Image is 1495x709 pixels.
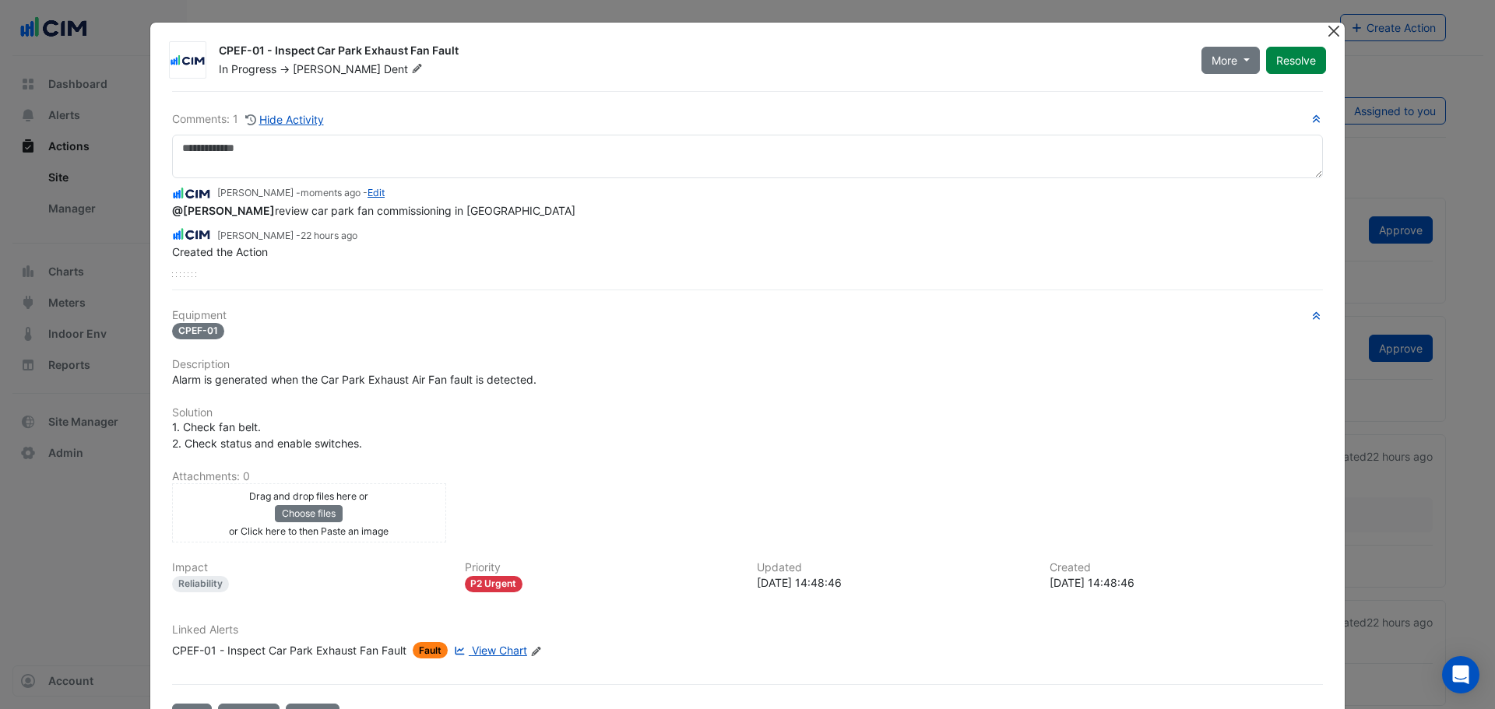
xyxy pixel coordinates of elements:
a: View Chart [451,642,527,658]
img: CIM [172,226,211,243]
div: CPEF-01 - Inspect Car Park Exhaust Fan Fault [172,642,406,658]
span: review car park fan commissioning in [GEOGRAPHIC_DATA] [172,204,575,217]
button: Resolve [1266,47,1326,74]
small: or Click here to then Paste an image [229,525,389,537]
h6: Priority [465,561,739,574]
span: 2025-08-12 14:48:47 [301,230,357,241]
span: Fault [413,642,448,658]
button: Close [1325,23,1342,39]
button: Choose files [275,505,343,522]
h6: Description [172,358,1323,371]
button: Hide Activity [244,111,325,128]
small: [PERSON_NAME] - [217,229,357,243]
div: Open Intercom Messenger [1442,656,1479,693]
a: Edit [368,187,385,198]
span: 2025-08-13 12:37:43 [301,187,361,198]
span: More [1212,52,1237,68]
h6: Impact [172,561,446,574]
h6: Equipment [172,309,1323,322]
img: CIM [170,53,206,68]
span: Created the Action [172,245,268,258]
span: -> [280,62,290,75]
img: CIM [172,185,211,202]
span: CPEF-01 [172,323,224,339]
div: CPEF-01 - Inspect Car Park Exhaust Fan Fault [219,43,1183,61]
span: View Chart [472,644,527,657]
h6: Updated [757,561,1031,574]
div: Comments: 1 [172,111,325,128]
span: [PERSON_NAME] [293,62,381,75]
span: In Progress [219,62,276,75]
h6: Solution [172,406,1323,419]
small: [PERSON_NAME] - - [217,186,385,200]
fa-icon: Edit Linked Alerts [530,645,542,657]
div: [DATE] 14:48:46 [757,574,1031,591]
small: Drag and drop files here or [249,490,368,502]
span: liam.dent@cimenviro.com [CIM] [172,204,275,217]
div: P2 Urgent [465,576,523,592]
h6: Created [1050,561,1324,574]
div: [DATE] 14:48:46 [1050,574,1324,591]
span: Alarm is generated when the Car Park Exhaust Air Fan fault is detected. [172,373,536,386]
div: Reliability [172,576,229,592]
button: More [1201,47,1260,74]
span: Dent [384,61,426,77]
h6: Linked Alerts [172,623,1323,637]
span: 1. Check fan belt. 2. Check status and enable switches. [172,420,362,450]
h6: Attachments: 0 [172,470,1323,483]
